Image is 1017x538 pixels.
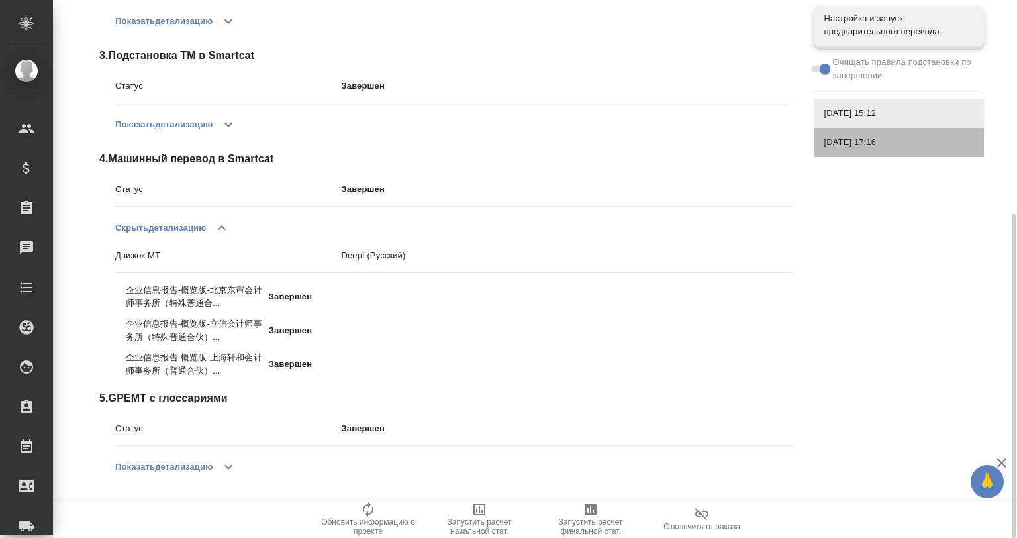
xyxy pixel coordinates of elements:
[342,80,794,93] p: Завершен
[115,422,342,435] p: Статус
[342,422,794,435] p: Завершен
[342,249,794,262] p: DeepL (Русский)
[424,501,535,538] button: Запустить расчет начальной стат.
[976,468,998,496] span: 🙏
[320,517,416,536] span: Обновить информацию о проекте
[115,109,213,140] button: Показатьдетализацию
[126,351,269,378] p: 企业信息报告-概览版-上海轩和会计师事务所（普通合伙）...
[824,107,973,120] span: [DATE] 15:12
[432,517,527,536] span: Запустить расчет начальной стат.
[99,390,794,406] span: 5 . GPEMT с глоссариями
[814,128,984,157] div: [DATE] 17:16
[126,317,269,344] p: 企业信息报告-概览版-立信会计师事务所（特殊普通合伙）...
[115,80,342,93] p: Статус
[646,501,757,538] button: Отключить от заказа
[833,56,974,82] span: Очищать правила подстановки по завершении
[814,99,984,128] div: [DATE] 15:12
[269,358,412,371] p: Завершен
[115,212,206,244] button: Скрытьдетализацию
[115,5,213,37] button: Показатьдетализацию
[269,290,412,303] p: Завершен
[663,522,740,531] span: Отключить от заказа
[115,183,342,196] p: Статус
[543,517,638,536] span: Запустить расчет финальной стат.
[269,324,412,337] p: Завершен
[971,465,1004,498] button: 🙏
[824,12,973,38] span: Настройка и запуск предварительного перевода
[115,451,213,483] button: Показатьдетализацию
[99,48,794,64] span: 3 . Подстановка ТМ в Smartcat
[313,501,424,538] button: Обновить информацию о проекте
[126,284,269,310] p: 企业信息报告-概览版-北京东审会计师事务所（特殊普通合...
[115,249,342,262] p: Движок MT
[824,136,973,149] span: [DATE] 17:16
[99,151,794,167] span: 4 . Машинный перевод в Smartcat
[342,183,794,196] p: Завершен
[535,501,646,538] button: Запустить расчет финальной стат.
[814,5,984,45] div: Настройка и запуск предварительного перевода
